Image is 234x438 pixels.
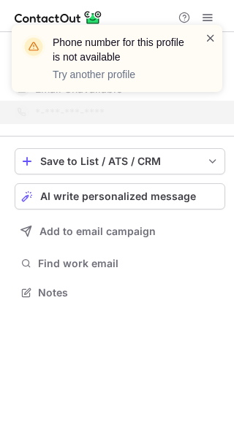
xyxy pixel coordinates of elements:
[40,155,200,167] div: Save to List / ATS / CRM
[53,67,187,82] p: Try another profile
[15,218,225,245] button: Add to email campaign
[38,257,219,270] span: Find work email
[40,191,196,202] span: AI write personalized message
[53,35,187,64] header: Phone number for this profile is not available
[15,283,225,303] button: Notes
[39,226,156,237] span: Add to email campaign
[15,183,225,210] button: AI write personalized message
[15,9,102,26] img: ContactOut v5.3.10
[15,253,225,274] button: Find work email
[22,35,45,58] img: warning
[15,148,225,174] button: save-profile-one-click
[38,286,219,299] span: Notes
